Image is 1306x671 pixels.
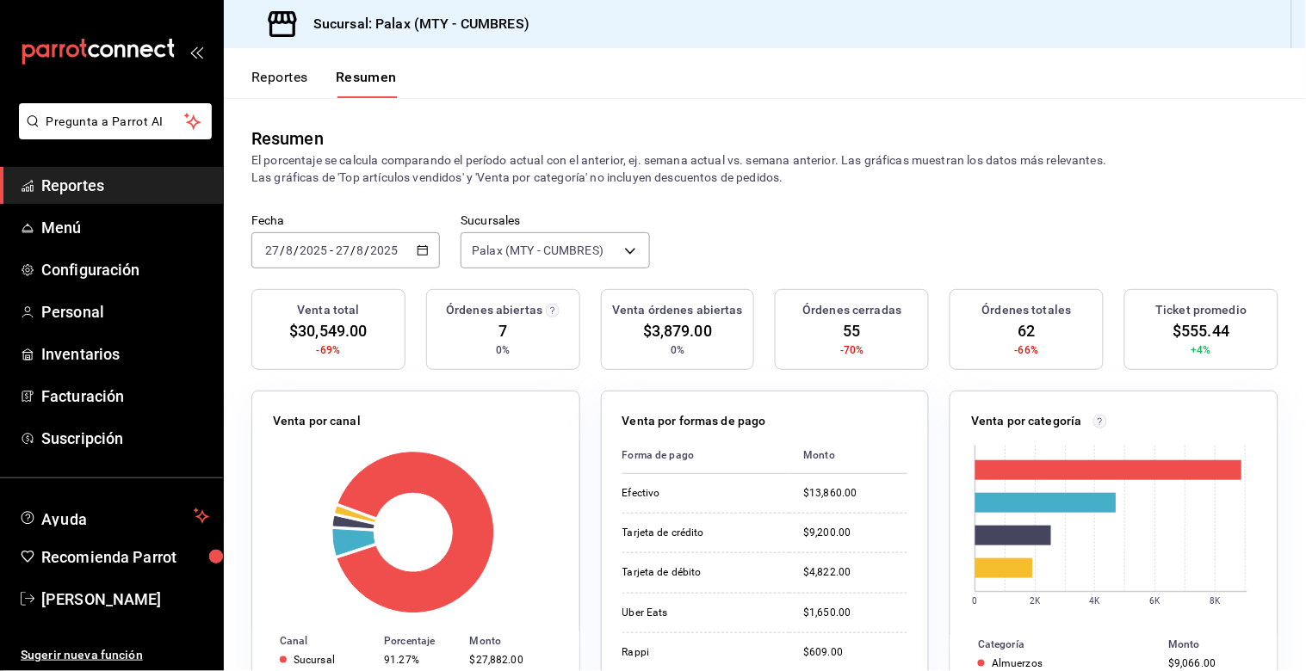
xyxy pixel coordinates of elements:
span: +4% [1191,342,1211,358]
div: $9,066.00 [1169,657,1250,669]
p: El porcentaje se calcula comparando el período actual con el anterior, ej. semana actual vs. sema... [251,151,1278,186]
span: Menú [41,216,209,239]
p: Venta por categoría [971,412,1082,430]
span: Suscripción [41,427,209,450]
span: $30,549.00 [289,319,367,342]
span: / [280,243,285,257]
th: Monto [789,437,907,474]
div: $1,650.00 [803,606,907,620]
input: -- [285,243,294,257]
div: $609.00 [803,645,907,660]
input: -- [335,243,350,257]
div: $9,200.00 [803,526,907,540]
label: Sucursales [461,215,649,227]
div: Rappi [622,645,777,660]
text: 2K [1031,596,1042,606]
h3: Sucursal: Palax (MTY - CUMBRES) [300,14,529,34]
span: Ayuda [41,506,187,526]
h3: Venta órdenes abiertas [612,301,743,319]
label: Fecha [251,215,440,227]
span: Personal [41,300,209,323]
button: Reportes [251,69,308,98]
text: 8K [1210,596,1222,606]
span: Reportes [41,174,209,197]
div: Resumen [251,126,324,151]
th: Categoría [950,635,1161,654]
button: open_drawer_menu [189,45,203,58]
span: Pregunta a Parrot AI [46,113,185,131]
th: Monto [463,631,579,650]
a: Pregunta a Parrot AI [12,125,212,143]
th: Monto [1162,635,1278,654]
span: / [365,243,370,257]
span: $555.44 [1173,319,1230,342]
div: Tarjeta de débito [622,565,777,580]
div: 91.27% [384,654,455,666]
span: 0% [671,342,684,358]
text: 6K [1150,596,1161,606]
span: Inventarios [41,342,209,366]
input: -- [264,243,280,257]
span: -70% [840,342,864,358]
span: Configuración [41,258,209,281]
div: Efectivo [622,486,777,501]
span: 55 [844,319,861,342]
h3: Ticket promedio [1156,301,1247,319]
h3: Órdenes cerradas [802,301,901,319]
div: Sucursal [294,654,335,666]
div: Tarjeta de crédito [622,526,777,540]
span: -69% [317,342,341,358]
h3: Órdenes abiertas [446,301,542,319]
span: $3,879.00 [643,319,712,342]
span: - [330,243,333,257]
div: Almuerzos [992,657,1043,669]
span: Sugerir nueva función [21,646,209,664]
p: Venta por canal [273,412,361,430]
span: / [350,243,356,257]
div: $27,882.00 [470,654,552,666]
text: 4K [1090,596,1101,606]
span: Facturación [41,385,209,408]
input: ---- [370,243,399,257]
th: Forma de pago [622,437,790,474]
div: $4,822.00 [803,565,907,580]
h3: Órdenes totales [982,301,1072,319]
span: -66% [1015,342,1039,358]
div: $13,860.00 [803,486,907,501]
span: Recomienda Parrot [41,545,209,569]
input: ---- [299,243,328,257]
span: 0% [496,342,510,358]
text: 0 [973,596,978,606]
div: navigation tabs [251,69,397,98]
span: 7 [498,319,507,342]
th: Canal [252,631,377,650]
th: Porcentaje [377,631,462,650]
span: [PERSON_NAME] [41,588,209,611]
input: -- [356,243,365,257]
span: Palax (MTY - CUMBRES) [472,242,603,259]
button: Resumen [336,69,397,98]
h3: Venta total [297,301,359,319]
div: Uber Eats [622,606,777,620]
span: / [294,243,299,257]
button: Pregunta a Parrot AI [19,103,212,139]
span: 62 [1018,319,1036,342]
p: Venta por formas de pago [622,412,766,430]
